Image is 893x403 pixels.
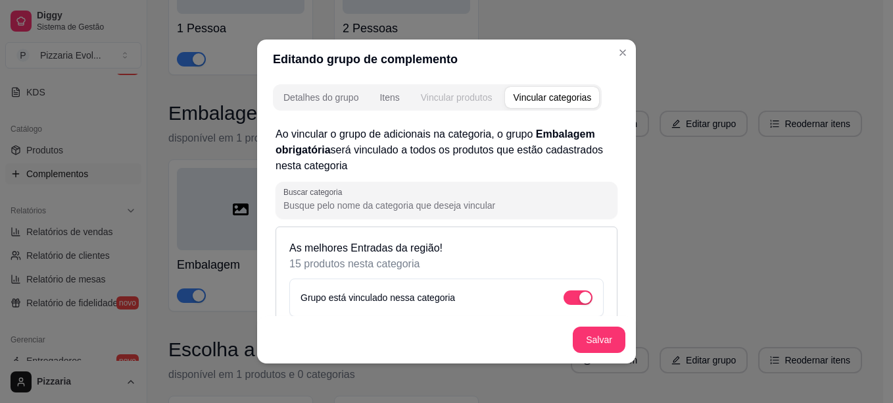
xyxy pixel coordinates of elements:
[276,126,617,174] h2: Ao vincular o grupo de adicionais na categoria, o grupo será vinculado a todos os produtos que es...
[421,91,493,104] div: Vincular produtos
[513,91,591,104] div: Vincular categorias
[283,91,358,104] div: Detalhes do grupo
[273,84,602,111] div: complement-group
[257,40,636,79] header: Editando grupo de complemento
[612,42,633,63] button: Close
[273,84,620,111] div: complement-group
[379,91,399,104] div: Itens
[301,292,455,303] label: Grupo está vinculado nessa categoria
[283,199,610,212] input: Buscar categoria
[573,327,625,353] button: Salvar
[283,186,347,198] label: Buscar categoria
[289,256,604,272] p: 15 produtos nesta categoria
[289,240,604,256] p: As melhores Entradas da região!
